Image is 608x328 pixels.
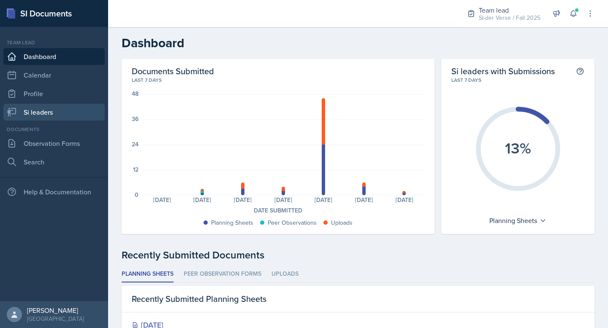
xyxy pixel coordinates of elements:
div: Planning Sheets [211,218,253,227]
div: [DATE] [344,197,384,203]
div: [DATE] [223,197,263,203]
div: 24 [132,141,138,147]
a: Calendar [3,67,105,83]
div: [DATE] [182,197,223,203]
div: 12 [133,167,138,172]
div: [DATE] [142,197,182,203]
div: 48 [132,91,138,97]
div: Planning Sheets [485,214,551,227]
div: Peer Observations [268,218,317,227]
h2: Documents Submitted [132,66,424,76]
li: Peer Observation Forms [184,266,261,282]
a: Search [3,153,105,170]
div: [DATE] [384,197,425,203]
a: Observation Forms [3,135,105,152]
div: Recently Submitted Planning Sheets [122,286,594,312]
text: 13% [505,137,531,159]
div: 0 [135,192,138,198]
h2: Dashboard [122,35,594,51]
div: Documents [3,126,105,133]
div: Date Submitted [132,206,424,215]
div: Team lead [479,5,540,15]
div: 36 [132,116,138,122]
div: Last 7 days [451,76,584,84]
div: Recently Submitted Documents [122,247,594,263]
div: Uploads [331,218,353,227]
div: Help & Documentation [3,183,105,200]
div: Team lead [3,39,105,46]
a: Si leaders [3,104,105,121]
div: SI-der Verse / Fall 2025 [479,13,540,22]
li: Planning Sheets [122,266,174,282]
a: Profile [3,85,105,102]
div: [DATE] [263,197,304,203]
div: [GEOGRAPHIC_DATA] [27,315,84,323]
a: Dashboard [3,48,105,65]
div: Last 7 days [132,76,424,84]
div: [DATE] [304,197,344,203]
li: Uploads [271,266,299,282]
div: [PERSON_NAME] [27,306,84,315]
h2: Si leaders with Submissions [451,66,555,76]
